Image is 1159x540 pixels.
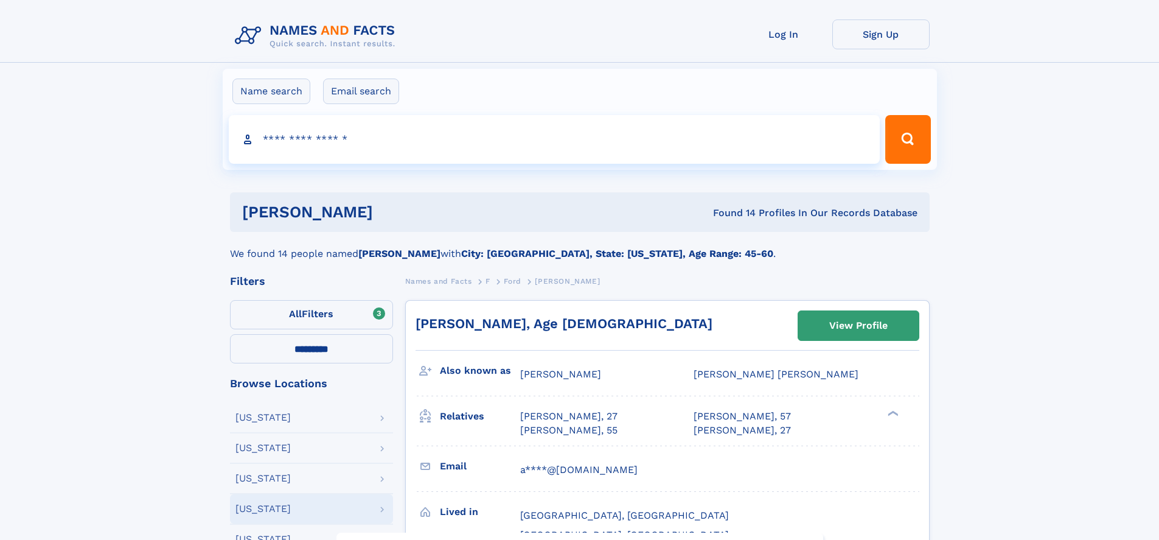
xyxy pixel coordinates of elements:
a: View Profile [798,311,919,340]
div: We found 14 people named with . [230,232,930,261]
a: [PERSON_NAME], 57 [694,410,791,423]
span: [GEOGRAPHIC_DATA], [GEOGRAPHIC_DATA] [520,510,729,521]
a: Ford [504,273,521,289]
div: Filters [230,276,393,287]
span: All [289,308,302,320]
a: Names and Facts [405,273,472,289]
a: Sign Up [832,19,930,49]
h3: Lived in [440,502,520,522]
span: [PERSON_NAME] [520,368,601,380]
div: ❯ [885,410,899,418]
img: Logo Names and Facts [230,19,405,52]
a: F [486,273,490,289]
h3: Email [440,456,520,477]
button: Search Button [885,115,930,164]
label: Name search [232,79,310,104]
span: Ford [504,277,521,286]
div: [US_STATE] [235,413,291,423]
label: Filters [230,300,393,329]
div: [US_STATE] [235,474,291,483]
b: [PERSON_NAME] [358,248,440,259]
div: [US_STATE] [235,504,291,514]
b: City: [GEOGRAPHIC_DATA], State: [US_STATE], Age Range: 45-60 [461,248,773,259]
a: [PERSON_NAME], 27 [520,410,618,423]
label: Email search [323,79,399,104]
h3: Also known as [440,360,520,381]
a: [PERSON_NAME], Age [DEMOGRAPHIC_DATA] [416,316,712,331]
h1: [PERSON_NAME] [242,205,543,220]
a: Log In [735,19,832,49]
div: Found 14 Profiles In Our Records Database [543,206,917,220]
h3: Relatives [440,406,520,427]
div: Browse Locations [230,378,393,389]
div: View Profile [829,312,888,340]
span: F [486,277,490,286]
span: [PERSON_NAME] [PERSON_NAME] [694,368,858,380]
span: [PERSON_NAME] [535,277,600,286]
a: [PERSON_NAME], 55 [520,424,618,437]
input: search input [229,115,880,164]
a: [PERSON_NAME], 27 [694,424,791,437]
div: [US_STATE] [235,443,291,453]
